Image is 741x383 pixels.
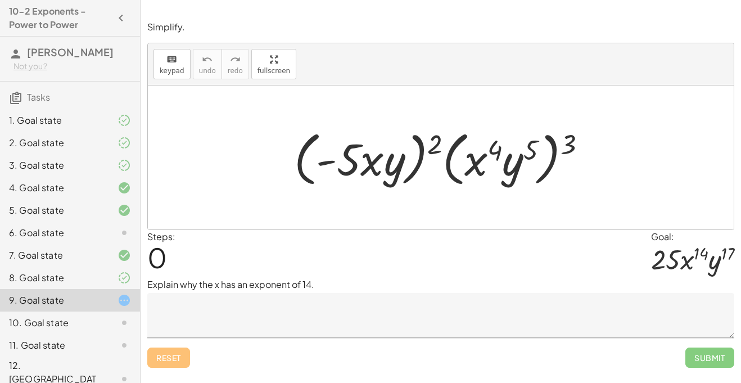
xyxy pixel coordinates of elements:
[9,204,100,217] div: 5. Goal state
[147,21,734,34] p: Simplify.
[9,294,100,307] div: 9. Goal state
[27,91,50,103] span: Tasks
[118,339,131,352] i: Task not started.
[9,226,100,240] div: 6. Goal state
[118,204,131,217] i: Task finished and correct.
[230,53,241,66] i: redo
[118,136,131,150] i: Task finished and part of it marked as correct.
[651,230,734,244] div: Goal:
[9,181,100,195] div: 4. Goal state
[118,159,131,172] i: Task finished and part of it marked as correct.
[147,278,734,291] p: Explain why the x has an exponent of 14.
[118,226,131,240] i: Task not started.
[9,136,100,150] div: 2. Goal state
[13,61,131,72] div: Not you?
[118,249,131,262] i: Task finished and correct.
[147,231,175,242] label: Steps:
[257,67,290,75] span: fullscreen
[9,271,100,285] div: 8. Goal state
[199,67,216,75] span: undo
[118,271,131,285] i: Task finished and part of it marked as correct.
[118,114,131,127] i: Task finished and part of it marked as correct.
[9,114,100,127] div: 1. Goal state
[118,316,131,330] i: Task not started.
[166,53,177,66] i: keyboard
[9,249,100,262] div: 7. Goal state
[9,316,100,330] div: 10. Goal state
[9,339,100,352] div: 11. Goal state
[202,53,213,66] i: undo
[228,67,243,75] span: redo
[9,4,111,31] h4: 10-2 Exponents - Power to Power
[160,67,184,75] span: keypad
[193,49,222,79] button: undoundo
[147,240,167,274] span: 0
[153,49,191,79] button: keyboardkeypad
[118,294,131,307] i: Task started.
[222,49,249,79] button: redoredo
[251,49,296,79] button: fullscreen
[9,159,100,172] div: 3. Goal state
[118,181,131,195] i: Task finished and correct.
[27,46,114,58] span: [PERSON_NAME]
